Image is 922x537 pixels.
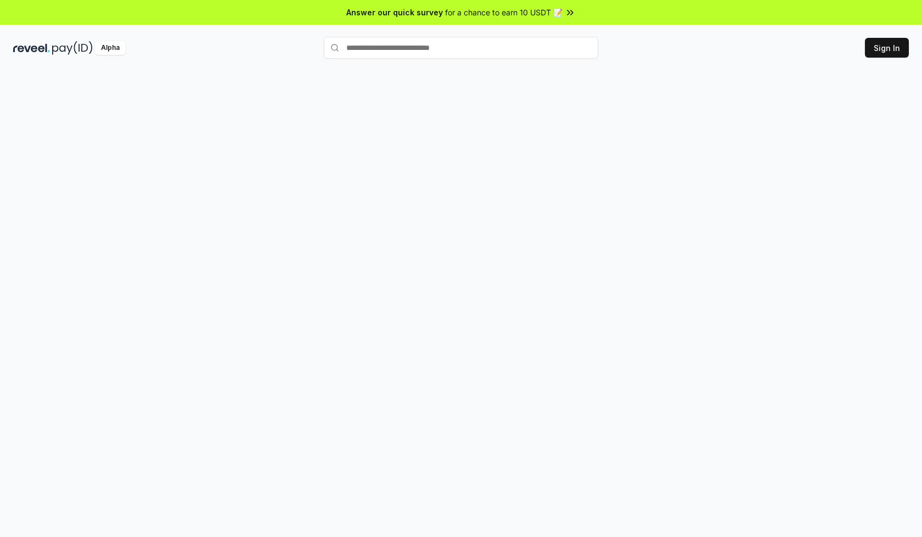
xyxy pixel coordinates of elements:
[13,41,50,55] img: reveel_dark
[95,41,126,55] div: Alpha
[865,38,909,58] button: Sign In
[52,41,93,55] img: pay_id
[346,7,443,18] span: Answer our quick survey
[445,7,563,18] span: for a chance to earn 10 USDT 📝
